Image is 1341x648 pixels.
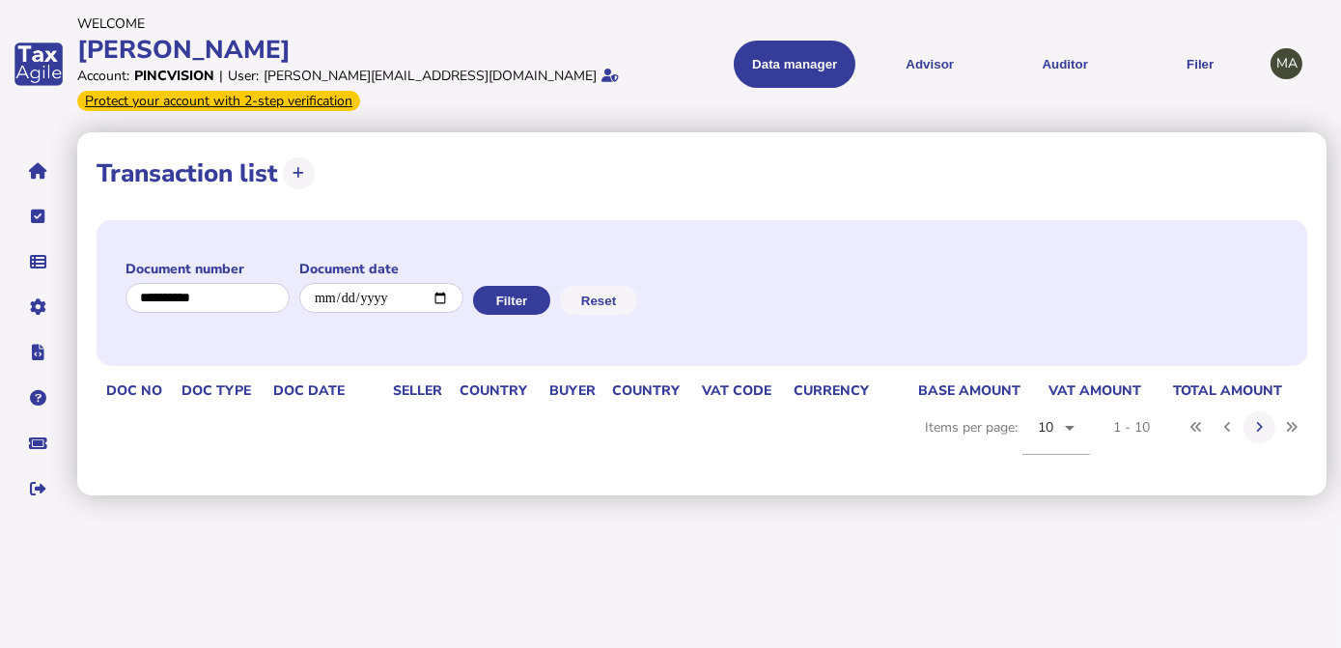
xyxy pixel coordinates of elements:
th: Base amount [889,380,1021,401]
th: Currency [790,380,889,401]
th: Doc Type [178,380,269,401]
mat-form-field: Change page size [1022,401,1090,476]
div: Pincvision [134,67,214,85]
div: Profile settings [1271,48,1302,80]
button: Shows a dropdown of Data manager options [734,41,855,88]
button: Previous page [1213,411,1244,443]
th: Buyer [545,380,609,401]
div: Account: [77,67,129,85]
button: Reset [560,286,637,315]
button: Tasks [18,196,59,237]
button: Last page [1275,411,1307,443]
th: VAT amount [1021,380,1142,401]
th: VAT code [698,380,790,401]
div: 1 - 10 [1113,418,1150,437]
button: Home [18,151,59,191]
div: From Oct 1, 2025, 2-step verification will be required to login. Set it up now... [77,91,360,111]
button: Auditor [1004,41,1126,88]
label: Document number [126,260,290,278]
th: Seller [389,380,456,401]
div: Items per page: [925,401,1090,476]
button: Sign out [18,468,59,509]
button: Filter [473,286,550,315]
th: Doc No [102,380,178,401]
button: Raise a support ticket [18,423,59,464]
span: 10 [1038,418,1054,437]
menu: navigate products [674,41,1261,88]
button: Help pages [18,378,59,418]
button: Manage settings [18,287,59,327]
th: Total amount [1142,380,1283,401]
i: Email verified [601,69,619,82]
div: [PERSON_NAME][EMAIL_ADDRESS][DOMAIN_NAME] [264,67,597,85]
button: Shows a dropdown of VAT Advisor options [869,41,991,88]
button: First page [1181,411,1213,443]
th: Country [456,380,545,401]
div: User: [228,67,259,85]
h1: Transaction list [97,156,278,190]
button: Upload transactions [283,157,315,189]
button: Filer [1139,41,1261,88]
div: | [219,67,223,85]
div: Welcome [77,14,664,33]
i: Data manager [31,262,47,263]
div: [PERSON_NAME] [77,33,664,67]
th: Country [608,380,698,401]
button: Developer hub links [18,332,59,373]
th: Doc Date [269,380,389,401]
button: Data manager [18,241,59,282]
label: Document date [299,260,463,278]
button: Next page [1243,411,1275,443]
